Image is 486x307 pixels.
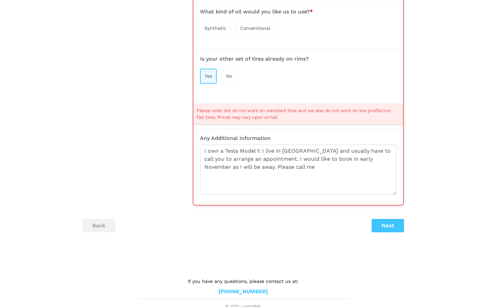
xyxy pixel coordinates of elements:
span: Conventional [240,25,270,31]
span: Please note: We do not work on oversized tires and we also do not work on low profile/run flat ti... [197,107,391,121]
a: [PHONE_NUMBER] [218,288,268,295]
p: If you have any questions, please contact us at: [138,278,349,285]
h3: What kind of oil would you like us to use? [200,9,396,15]
button: Next [372,219,404,232]
span: Synthetic [204,25,226,31]
button: back [82,219,115,232]
h3: Is your other set of tires already on rims? [200,56,396,62]
h3: Any Additional Information [200,135,396,141]
span: No [226,73,232,79]
span: Yes [205,73,212,79]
